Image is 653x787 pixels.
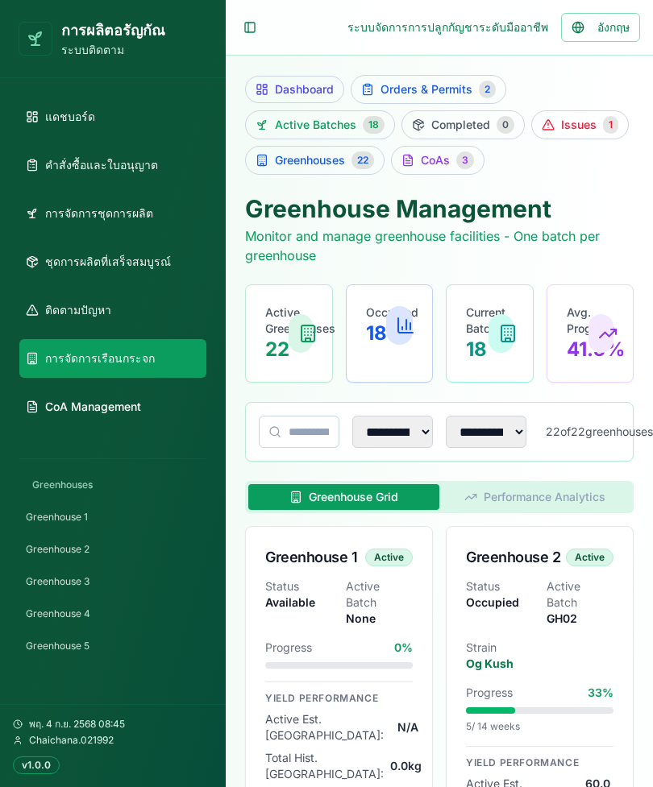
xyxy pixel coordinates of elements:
[603,116,618,134] div: 1
[275,117,356,133] span: Active Batches
[61,42,165,58] p: ระบบติดตาม
[245,110,395,139] a: Active Batches18
[547,611,614,627] p: GH02
[19,536,206,562] a: Greenhouse 2
[45,157,158,173] span: คำสั่งซื้อและใบอนุญาต
[19,633,206,659] a: Greenhouse 5
[265,546,358,569] div: Greenhouse 1
[346,611,414,627] p: None
[397,719,413,735] span: N/A
[466,656,613,672] p: Og Kush
[366,304,386,321] p: Occupied
[566,549,613,566] div: Active
[45,302,111,318] span: ติดตามปัญหา
[19,242,206,281] a: ชุดการผลิตที่เสร็จสมบูรณ์
[26,607,90,620] span: Greenhouse 4
[265,337,289,362] p: 22
[26,575,89,588] span: Greenhouse 3
[29,718,125,731] span: พฤ. 4 ก.ย. 2568 08:45
[466,594,534,611] p: Occupied
[351,75,506,104] a: Orders & Permits2
[466,685,513,701] span: Progress
[597,19,630,35] span: อังกฤษ
[19,569,206,594] a: Greenhouse 3
[347,19,548,35] div: ระบบจัดการการปลูกกัญชาระดับมืออาชีพ
[19,472,206,498] div: Greenhouses
[567,337,589,362] p: 41.5 %
[391,146,485,175] a: CoAs3
[26,640,89,652] span: Greenhouse 5
[456,151,474,169] div: 3
[45,109,95,125] span: แดชบอร์ด
[245,146,385,175] a: Greenhouses22
[390,758,413,774] span: 0.0 kg
[61,19,165,42] h1: การผลิตอรัญกัณ
[245,194,634,223] h1: Greenhouse Management
[45,350,155,367] span: การจัดการเรือนกระจก
[26,511,88,524] span: Greenhouse 1
[561,13,640,42] button: อังกฤษ
[394,640,413,656] span: 0 %
[265,304,289,337] p: Active Greenhouses
[363,116,385,134] div: 18
[248,484,439,510] button: Greenhouse Grid
[351,151,374,169] div: 22
[265,750,390,782] span: Total Hist. [GEOGRAPHIC_DATA]:
[45,254,171,270] span: ชุดการผลิตที่เสร็จสมบูรณ์
[19,504,206,530] a: Greenhouse 1
[19,339,206,378] a: การจัดการเรือนกระจก
[265,594,333,611] p: Available
[245,76,344,103] a: Dashboard
[19,601,206,627] a: Greenhouse 4
[29,734,114,747] span: Chaichana.021992
[265,711,397,744] span: Active Est. [GEOGRAPHIC_DATA]:
[431,117,490,133] span: Completed
[539,416,620,448] div: 22 of 22 greenhouses
[466,640,613,656] p: Strain
[19,97,206,136] a: แดชบอร์ด
[275,81,334,97] span: Dashboard
[275,152,345,168] span: Greenhouses
[497,116,514,134] div: 0
[19,387,206,426] a: CoA Management
[479,81,496,98] div: 2
[19,291,206,329] a: ติดตามปัญหา
[346,578,414,611] p: Active Batch
[466,720,613,733] div: 5 / 14 weeks
[265,640,312,656] span: Progress
[466,304,489,337] p: Current Batches
[439,484,630,510] button: Performance Analytics
[26,543,89,556] span: Greenhouse 2
[265,692,413,705] h4: Yield Performance
[265,578,333,594] p: Status
[561,117,597,133] span: Issues
[547,578,614,611] p: Active Batch
[466,756,613,769] h4: Yield Performance
[245,226,634,265] p: Monitor and manage greenhouse facilities - One batch per greenhouse
[45,205,153,222] span: การจัดการชุดการผลิต
[466,578,534,594] p: Status
[531,110,629,139] a: Issues1
[466,546,561,569] div: Greenhouse 2
[45,399,141,415] span: CoA Management
[421,152,450,168] span: CoAs
[401,110,525,139] a: Completed0
[365,549,413,566] div: Active
[19,194,206,233] a: การจัดการชุดการผลิต
[567,304,589,337] p: Avg. Progress
[13,756,60,774] div: v1.0.0
[381,81,472,97] span: Orders & Permits
[466,337,489,362] p: 18
[19,146,206,184] a: คำสั่งซื้อและใบอนุญาต
[588,685,613,701] span: 33 %
[366,321,386,346] p: 18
